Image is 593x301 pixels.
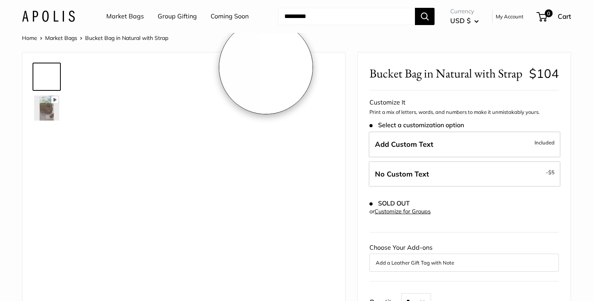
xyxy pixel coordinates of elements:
[548,169,555,175] span: $5
[535,138,555,147] span: Included
[158,11,197,22] a: Group Gifting
[33,188,61,216] a: Bucket Bag in Natural with Strap
[34,96,59,121] img: Bucket Bag in Natural with Strap
[106,11,144,22] a: Market Bags
[546,168,555,177] span: -
[369,132,560,157] label: Add Custom Text
[45,34,77,41] a: Market Bags
[375,140,433,149] span: Add Custom Text
[375,169,429,178] span: No Custom Text
[537,10,571,23] a: 0 Cart
[22,33,168,43] nav: Breadcrumb
[33,219,61,247] a: Bucket Bag in Natural with Strap
[278,8,415,25] input: Search...
[33,157,61,185] a: Bucket Bag in Natural with Strap
[33,63,61,91] a: Bucket Bag in Natural with Strap
[376,258,553,267] button: Add a Leather Gift Tag with Note
[85,34,168,41] span: Bucket Bag in Natural with Strap
[369,66,523,81] span: Bucket Bag in Natural with Strap
[22,34,37,41] a: Home
[369,108,559,116] p: Print a mix of letters, words, and numbers to make it unmistakably yours.
[369,206,431,217] div: or
[369,161,560,187] label: Leave Blank
[33,94,61,122] a: Bucket Bag in Natural with Strap
[22,11,75,22] img: Apolis
[558,12,571,20] span: Cart
[450,14,479,27] button: USD $
[369,121,464,129] span: Select a customization option
[450,16,471,25] span: USD $
[369,242,559,272] div: Choose Your Add-ons
[415,8,435,25] button: Search
[529,66,559,81] span: $104
[33,251,61,279] a: Bucket Bag in Natural with Strap
[450,6,479,17] span: Currency
[369,200,410,207] span: SOLD OUT
[211,11,249,22] a: Coming Soon
[375,208,431,215] a: Customize for Groups
[496,12,524,21] a: My Account
[33,125,61,153] a: Bucket Bag in Natural with Strap
[545,9,553,17] span: 0
[369,97,559,108] div: Customize It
